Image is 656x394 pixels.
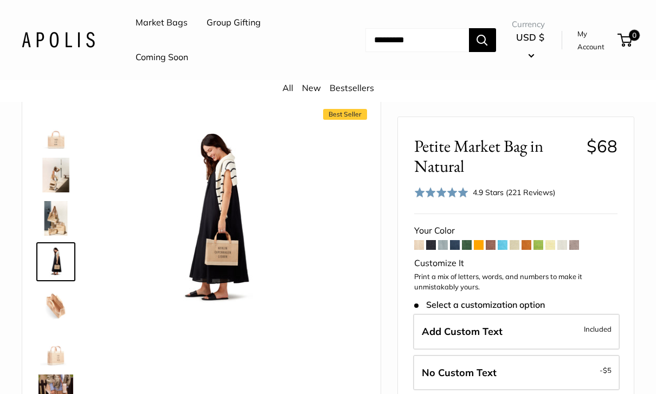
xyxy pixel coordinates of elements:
[414,300,545,310] span: Select a customization option
[414,255,618,272] div: Customize It
[38,331,73,366] img: Petite Market Bag in Natural
[473,186,555,198] div: 4.9 Stars (221 Reviews)
[38,114,73,149] img: Petite Market Bag in Natural
[136,15,188,31] a: Market Bags
[512,29,549,63] button: USD $
[629,30,640,41] span: 0
[619,34,632,47] a: 0
[109,114,320,326] img: Petite Market Bag in Natural
[587,135,618,157] span: $68
[512,17,549,32] span: Currency
[603,366,612,374] span: $5
[330,82,374,93] a: Bestsellers
[36,286,75,325] a: description_Spacious inner area with room for everything.
[38,288,73,322] img: description_Spacious inner area with room for everything.
[302,82,321,93] a: New
[323,109,367,120] span: Best Seller
[469,28,496,52] button: Search
[136,49,188,66] a: Coming Soon
[577,27,614,54] a: My Account
[38,201,73,236] img: description_The Original Market bag in its 4 native styles
[422,366,497,379] span: No Custom Text
[207,15,261,31] a: Group Gifting
[414,185,555,201] div: 4.9 Stars (221 Reviews)
[600,364,612,377] span: -
[36,199,75,238] a: description_The Original Market bag in its 4 native styles
[365,28,469,52] input: Search...
[414,136,578,176] span: Petite Market Bag in Natural
[36,156,75,195] a: description_Effortless style that elevates every moment
[36,112,75,151] a: Petite Market Bag in Natural
[38,244,73,279] img: Petite Market Bag in Natural
[414,223,618,239] div: Your Color
[36,242,75,281] a: Petite Market Bag in Natural
[516,31,544,43] span: USD $
[584,322,612,335] span: Included
[22,32,95,48] img: Apolis
[422,325,503,338] span: Add Custom Text
[36,329,75,368] a: Petite Market Bag in Natural
[282,82,293,93] a: All
[38,158,73,192] img: description_Effortless style that elevates every moment
[413,314,620,350] label: Add Custom Text
[413,355,620,391] label: Leave Blank
[414,272,618,293] p: Print a mix of letters, words, and numbers to make it unmistakably yours.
